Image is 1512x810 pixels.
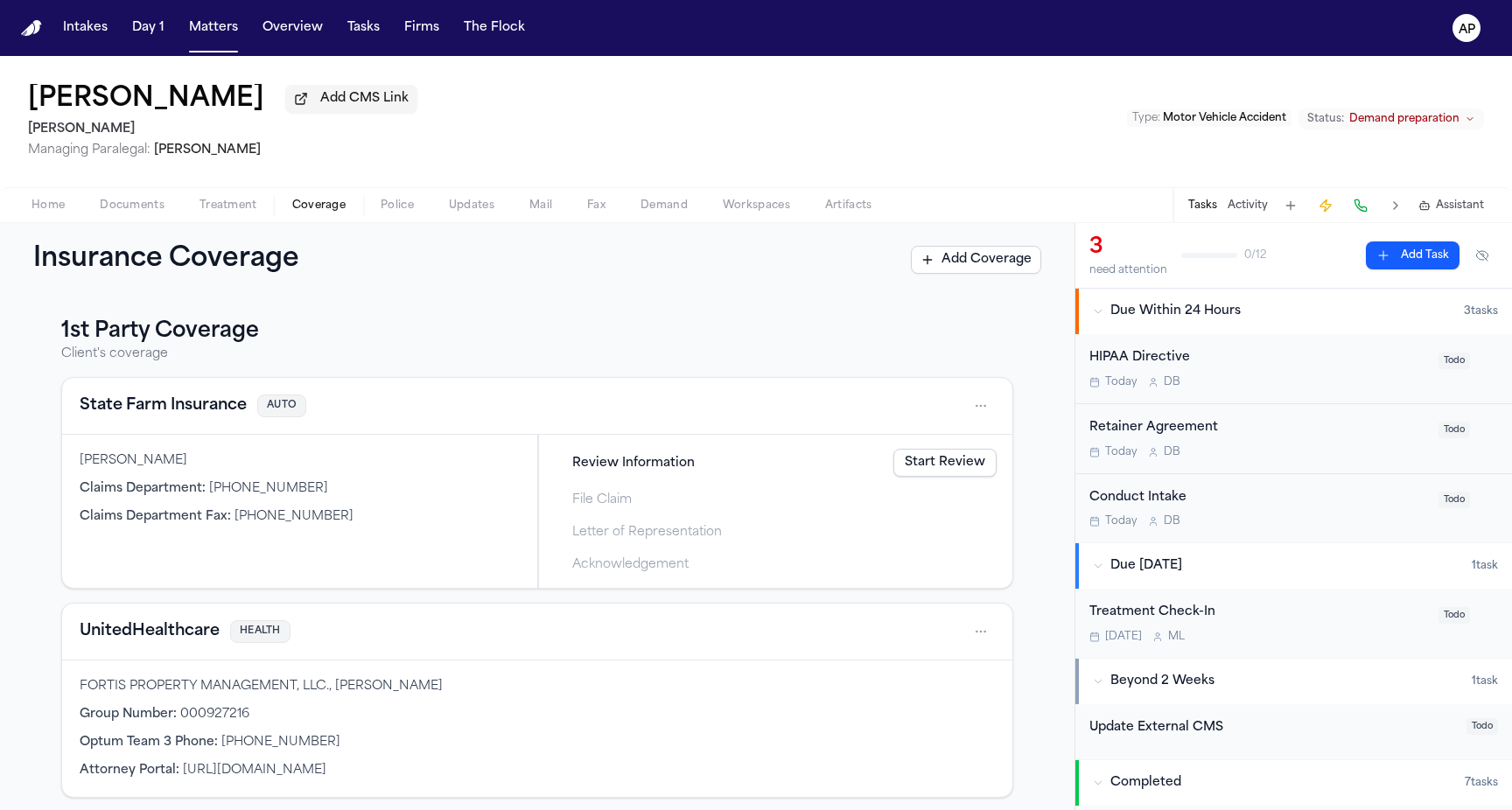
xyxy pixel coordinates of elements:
span: Today [1105,445,1137,459]
div: Open task: Retainer Agreement [1075,404,1512,474]
span: Optum Team 3 Phone : [80,736,218,749]
div: Claims filing progress [538,435,1012,588]
button: Make a Call [1348,193,1373,218]
span: Assistant [1436,199,1484,213]
span: Demand [640,199,688,213]
span: D B [1164,375,1180,389]
span: HEALTH [230,620,290,644]
span: AUTO [257,395,306,418]
span: Today [1105,514,1137,528]
button: Activity [1228,199,1268,213]
button: Open actions [967,618,995,646]
span: Due Within 24 Hours [1110,303,1241,320]
span: Documents [100,199,164,213]
button: Tasks [1188,199,1217,213]
span: Letter of Representation [572,523,722,541]
span: [DATE] [1105,630,1142,644]
div: FORTIS PROPERTY MANAGEMENT, LLC., [PERSON_NAME] [80,678,995,695]
span: Todo [1438,492,1470,508]
button: Open actions [967,392,995,420]
span: Artifacts [825,199,872,213]
button: Assistant [1418,199,1484,213]
button: Hide completed tasks (⌘⇧H) [1466,241,1498,269]
div: [PERSON_NAME] [80,452,520,470]
span: Todo [1466,718,1498,735]
div: 3 [1089,234,1167,262]
span: 0 / 12 [1244,248,1266,262]
span: Due [DATE] [1110,557,1182,575]
span: [PERSON_NAME] [154,143,261,157]
span: [URL][DOMAIN_NAME] [183,764,326,777]
button: Tasks [340,12,387,44]
a: Start Review [893,449,997,477]
button: Add Coverage [911,246,1041,274]
h1: [PERSON_NAME] [28,84,264,115]
h1: Insurance Coverage [33,244,338,276]
button: Edit matter name [28,84,264,115]
button: Due Within 24 Hours3tasks [1075,289,1512,334]
span: Completed [1110,774,1181,792]
span: D B [1164,445,1180,459]
button: Add CMS Link [285,85,417,113]
span: D B [1164,514,1180,528]
div: need attention [1089,263,1167,277]
button: Firms [397,12,446,44]
div: Retainer Agreement [1089,418,1428,438]
span: [PHONE_NUMBER] [221,736,340,749]
div: Open task: Update External CMS [1075,704,1512,759]
span: 3 task s [1464,304,1498,318]
button: Add Task [1366,241,1459,269]
a: Home [21,20,42,37]
span: Mail [529,199,552,213]
span: Type : [1132,113,1160,123]
button: Create Immediate Task [1313,193,1338,218]
span: Managing Paralegal: [28,143,150,157]
img: Finch Logo [21,20,42,37]
h2: [PERSON_NAME] [28,119,417,140]
div: Open task: HIPAA Directive [1075,334,1512,404]
button: Intakes [56,12,115,44]
button: View coverage details [80,394,247,418]
span: Coverage [292,199,346,213]
span: [PHONE_NUMBER] [209,482,328,495]
div: Open task: Treatment Check-In [1075,589,1512,658]
span: 1 task [1472,559,1498,573]
span: Workspaces [723,199,790,213]
span: Fax [587,199,605,213]
div: Treatment Check-In [1089,603,1428,623]
button: Due [DATE]1task [1075,543,1512,589]
div: HIPAA Directive [1089,348,1428,368]
span: Home [31,199,65,213]
div: Steps [548,443,1004,579]
span: [PHONE_NUMBER] [234,510,353,523]
button: View coverage details [80,619,220,644]
div: Update External CMS [1089,718,1456,738]
button: Matters [182,12,245,44]
a: The Flock [457,12,532,44]
span: Police [381,199,414,213]
span: Attorney Portal : [80,764,179,777]
span: Treatment [199,199,257,213]
span: Demand preparation [1349,112,1459,126]
span: Todo [1438,607,1470,624]
span: 1 task [1472,674,1498,688]
button: Completed7tasks [1075,760,1512,806]
button: Edit Type: Motor Vehicle Accident [1127,109,1291,127]
button: Change status from Demand preparation [1298,108,1484,129]
button: Day 1 [125,12,171,44]
span: Beyond 2 Weeks [1110,673,1214,690]
span: 000927216 [180,708,249,721]
button: Beyond 2 Weeks1task [1075,659,1512,704]
span: Claims Department Fax : [80,510,231,523]
span: Claims Department : [80,482,206,495]
span: Updates [449,199,494,213]
span: Motor Vehicle Accident [1163,113,1286,123]
div: Open task: Conduct Intake [1075,474,1512,543]
p: Client's coverage [61,346,1013,363]
h3: 1st Party Coverage [61,318,1013,346]
span: 7 task s [1465,776,1498,790]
